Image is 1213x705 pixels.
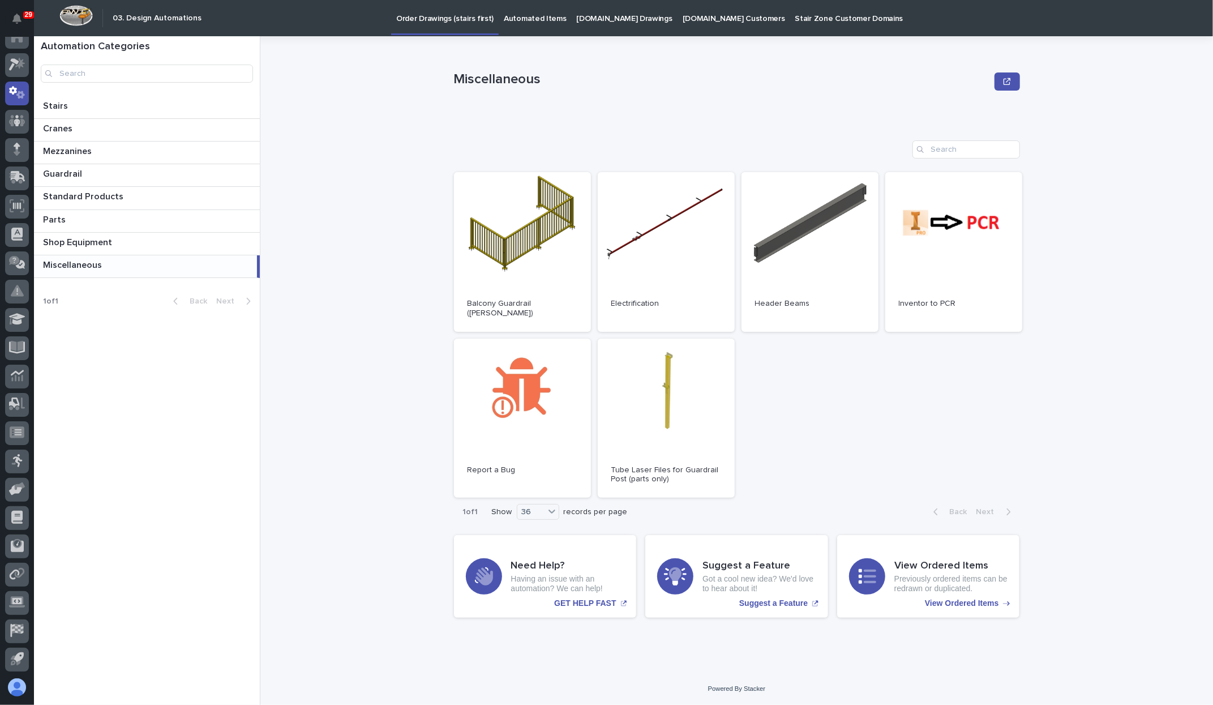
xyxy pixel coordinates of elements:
p: Parts [43,212,68,225]
p: View Ordered Items [925,599,998,608]
span: Next [216,297,241,305]
p: Inventor to PCR [899,299,1009,309]
a: Suggest a Feature [645,535,828,618]
p: 1 of 1 [454,498,487,526]
a: Shop EquipmentShop Equipment [34,233,260,255]
p: GET HELP FAST [554,599,616,608]
p: Balcony Guardrail ([PERSON_NAME]) [468,299,577,318]
p: Mezzanines [43,144,94,157]
a: CranesCranes [34,119,260,142]
a: Header Beams [741,172,878,332]
a: StairsStairs [34,96,260,119]
p: Tube Laser Files for Guardrail Post (parts only) [611,465,721,485]
p: Electrification [611,299,721,309]
h3: View Ordered Items [894,560,1008,572]
h3: Suggest a Feature [702,560,816,572]
a: Balcony Guardrail ([PERSON_NAME]) [454,172,591,332]
h3: Need Help? [511,560,625,572]
p: 1 of 1 [34,288,67,315]
p: 29 [25,11,32,19]
a: GET HELP FAST [454,535,637,618]
button: Next [212,296,260,306]
a: GuardrailGuardrail [34,164,260,187]
p: Shop Equipment [43,235,114,248]
button: Back [164,296,212,306]
a: View Ordered Items [837,535,1020,618]
p: Standard Products [43,189,126,202]
p: Show [492,507,512,517]
button: Notifications [5,7,29,31]
p: records per page [564,507,628,517]
span: Next [976,508,1001,516]
p: Guardrail [43,166,84,180]
div: 36 [517,506,545,518]
p: Miscellaneous [454,71,991,88]
a: PartsParts [34,210,260,233]
p: Miscellaneous [43,258,104,271]
button: users-avatar [5,676,29,699]
input: Search [41,65,253,83]
p: Got a cool new idea? We'd love to hear about it! [702,574,816,593]
a: MezzaninesMezzanines [34,142,260,164]
p: Suggest a Feature [739,599,808,608]
p: Report a Bug [468,465,577,475]
p: Having an issue with an automation? We can help! [511,574,625,593]
div: Notifications29 [14,14,29,32]
a: Inventor to PCR [885,172,1022,332]
a: Standard ProductsStandard Products [34,187,260,210]
p: Stairs [43,99,70,112]
button: Back [924,507,972,517]
button: Next [972,507,1020,517]
a: Tube Laser Files for Guardrail Post (parts only) [598,339,735,498]
h2: 03. Design Automations [113,14,202,23]
p: Cranes [43,121,75,134]
a: Powered By Stacker [708,685,765,692]
a: MiscellaneousMiscellaneous [34,255,260,278]
a: Electrification [598,172,735,332]
a: Report a Bug [454,339,591,498]
span: Back [943,508,967,516]
p: Header Beams [755,299,865,309]
img: Workspace Logo [59,5,93,26]
h1: Automation Categories [41,41,253,53]
p: Previously ordered items can be redrawn or duplicated. [894,574,1008,593]
input: Search [912,140,1020,159]
span: Back [183,297,207,305]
